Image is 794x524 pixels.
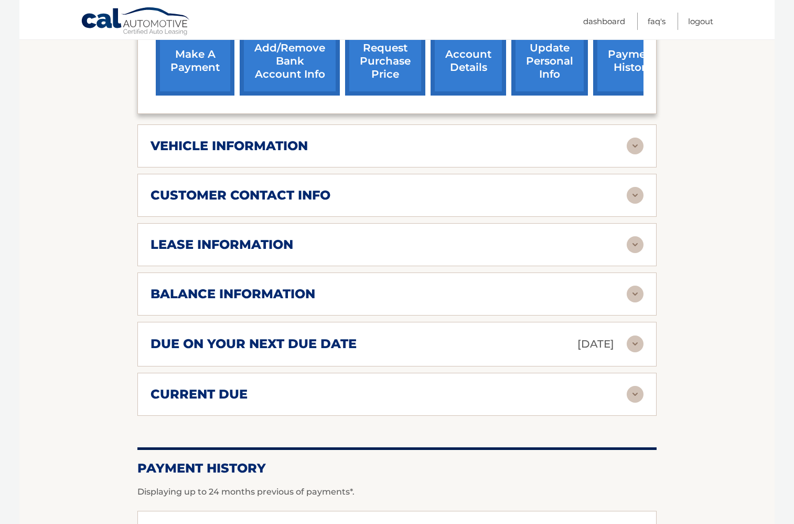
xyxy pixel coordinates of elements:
img: accordion-rest.svg [627,236,643,253]
h2: current due [151,386,248,402]
h2: due on your next due date [151,336,357,352]
a: FAQ's [648,13,666,30]
img: accordion-rest.svg [627,336,643,352]
a: update personal info [511,27,588,96]
p: Displaying up to 24 months previous of payments*. [137,486,657,498]
a: account details [431,27,506,96]
a: payment history [593,27,672,96]
img: accordion-rest.svg [627,386,643,403]
h2: Payment History [137,460,657,476]
img: accordion-rest.svg [627,286,643,302]
a: request purchase price [345,27,425,96]
p: [DATE] [577,335,614,353]
img: accordion-rest.svg [627,138,643,154]
h2: customer contact info [151,187,330,203]
h2: lease information [151,237,293,253]
a: Cal Automotive [81,7,191,37]
a: make a payment [156,27,234,96]
h2: balance information [151,286,315,302]
h2: vehicle information [151,138,308,154]
img: accordion-rest.svg [627,187,643,204]
a: Logout [688,13,713,30]
a: Add/Remove bank account info [240,27,340,96]
a: Dashboard [583,13,625,30]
